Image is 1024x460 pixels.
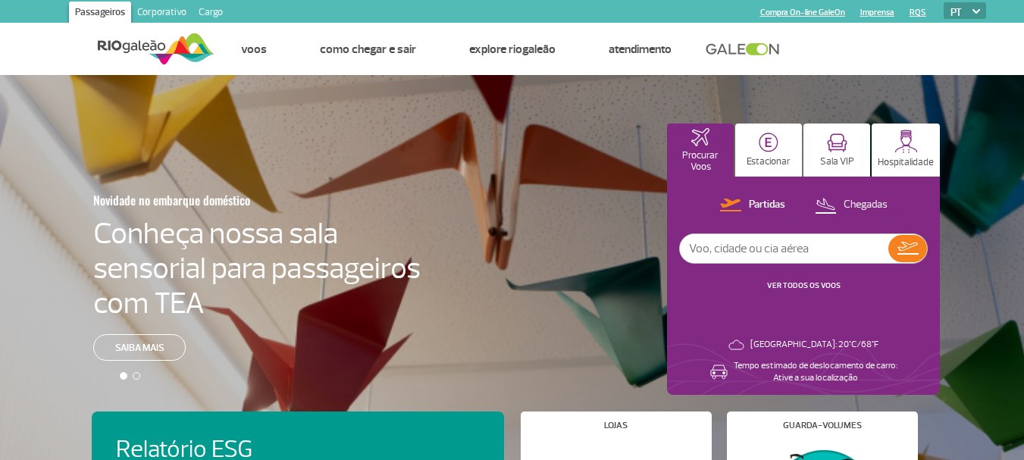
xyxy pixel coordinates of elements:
[675,150,726,173] p: Procurar Voos
[878,157,934,168] p: Hospitalidade
[872,124,940,177] button: Hospitalidade
[760,8,845,17] a: Compra On-line GaleOn
[860,8,894,17] a: Imprensa
[667,124,734,177] button: Procurar Voos
[750,339,878,351] p: [GEOGRAPHIC_DATA]: 20°C/68°F
[716,196,790,215] button: Partidas
[783,421,862,430] h4: Guarda-volumes
[810,196,892,215] button: Chegadas
[241,42,267,57] a: Voos
[69,2,131,26] a: Passageiros
[759,133,778,152] img: carParkingHome.svg
[910,8,926,17] a: RQS
[93,334,186,361] a: Saiba mais
[844,198,888,212] p: Chegadas
[749,198,785,212] p: Partidas
[827,133,847,152] img: vipRoom.svg
[691,128,709,146] img: airplaneHomeActive.svg
[604,421,628,430] h4: Lojas
[894,130,918,153] img: hospitality.svg
[131,2,193,26] a: Corporativo
[767,280,841,290] a: VER TODOS OS VOOS
[469,42,556,57] a: Explore RIOgaleão
[320,42,416,57] a: Como chegar e sair
[93,216,421,321] h4: Conheça nossa sala sensorial para passageiros com TEA
[747,156,791,167] p: Estacionar
[735,124,802,177] button: Estacionar
[820,156,854,167] p: Sala VIP
[803,124,870,177] button: Sala VIP
[734,360,897,384] p: Tempo estimado de deslocamento de carro: Ative a sua localização
[763,280,845,292] button: VER TODOS OS VOOS
[609,42,672,57] a: Atendimento
[680,234,888,263] input: Voo, cidade ou cia aérea
[93,184,346,216] h3: Novidade no embarque doméstico
[193,2,229,26] a: Cargo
